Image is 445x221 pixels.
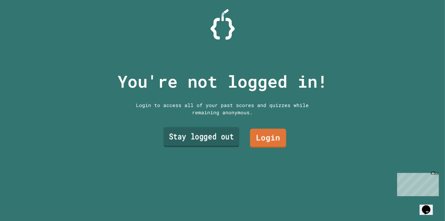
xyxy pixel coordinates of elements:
[211,9,235,40] img: Logo.svg
[395,171,439,196] iframe: chat widget
[420,197,439,215] iframe: chat widget
[2,2,42,38] div: Chat with us now!Close
[163,127,239,147] a: Stay logged out
[132,102,314,116] div: Login to access all of your past scores and quizzes while remaining anonymous.
[250,129,286,148] a: Login
[118,69,327,94] p: You're not logged in!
